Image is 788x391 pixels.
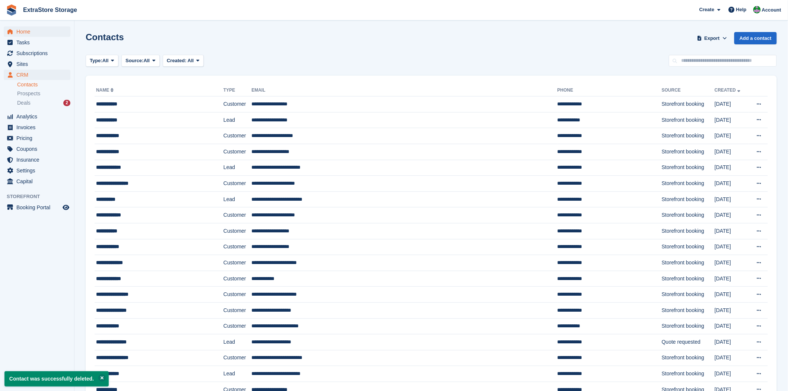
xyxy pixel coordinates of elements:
[16,122,61,133] span: Invoices
[16,165,61,176] span: Settings
[705,35,720,42] span: Export
[223,112,251,128] td: Lead
[223,96,251,112] td: Customer
[4,37,70,48] a: menu
[715,366,749,382] td: [DATE]
[662,302,715,318] td: Storefront booking
[4,165,70,176] a: menu
[662,191,715,207] td: Storefront booking
[715,271,749,287] td: [DATE]
[734,32,777,44] a: Add a contact
[662,144,715,160] td: Storefront booking
[662,255,715,271] td: Storefront booking
[4,48,70,58] a: menu
[90,57,102,64] span: Type:
[163,55,204,67] button: Created: All
[662,366,715,382] td: Storefront booking
[16,111,61,122] span: Analytics
[17,99,70,107] a: Deals 2
[715,191,749,207] td: [DATE]
[715,176,749,192] td: [DATE]
[715,207,749,223] td: [DATE]
[16,144,61,154] span: Coupons
[4,59,70,69] a: menu
[223,350,251,366] td: Customer
[715,112,749,128] td: [DATE]
[4,133,70,143] a: menu
[223,287,251,303] td: Customer
[662,207,715,223] td: Storefront booking
[4,70,70,80] a: menu
[223,223,251,239] td: Customer
[223,191,251,207] td: Lead
[662,350,715,366] td: Storefront booking
[16,133,61,143] span: Pricing
[86,32,124,42] h1: Contacts
[223,271,251,287] td: Customer
[662,112,715,128] td: Storefront booking
[696,32,728,44] button: Export
[121,55,160,67] button: Source: All
[6,4,17,16] img: stora-icon-8386f47178a22dfd0bd8f6a31ec36ba5ce8667c1dd55bd0f319d3a0aa187defe.svg
[4,122,70,133] a: menu
[96,88,115,93] a: Name
[223,255,251,271] td: Customer
[17,90,40,97] span: Prospects
[557,85,662,96] th: Phone
[16,202,61,213] span: Booking Portal
[223,318,251,334] td: Customer
[715,239,749,255] td: [DATE]
[223,85,251,96] th: Type
[662,334,715,350] td: Quote requested
[4,155,70,165] a: menu
[715,350,749,366] td: [DATE]
[662,287,715,303] td: Storefront booking
[167,58,187,63] span: Created:
[715,160,749,176] td: [DATE]
[4,371,109,387] p: Contact was successfully deleted.
[4,111,70,122] a: menu
[715,144,749,160] td: [DATE]
[223,144,251,160] td: Customer
[223,366,251,382] td: Lead
[20,4,80,16] a: ExtraStore Storage
[715,302,749,318] td: [DATE]
[662,223,715,239] td: Storefront booking
[86,55,118,67] button: Type: All
[715,128,749,144] td: [DATE]
[16,26,61,37] span: Home
[251,85,557,96] th: Email
[4,176,70,187] a: menu
[102,57,109,64] span: All
[662,128,715,144] td: Storefront booking
[715,96,749,112] td: [DATE]
[715,223,749,239] td: [DATE]
[4,26,70,37] a: menu
[16,59,61,69] span: Sites
[223,207,251,223] td: Customer
[662,85,715,96] th: Source
[715,287,749,303] td: [DATE]
[662,271,715,287] td: Storefront booking
[17,99,31,107] span: Deals
[16,48,61,58] span: Subscriptions
[17,81,70,88] a: Contacts
[715,318,749,334] td: [DATE]
[17,90,70,98] a: Prospects
[188,58,194,63] span: All
[223,239,251,255] td: Customer
[223,302,251,318] td: Customer
[61,203,70,212] a: Preview store
[16,155,61,165] span: Insurance
[125,57,143,64] span: Source:
[7,193,74,200] span: Storefront
[223,334,251,350] td: Lead
[662,96,715,112] td: Storefront booking
[16,37,61,48] span: Tasks
[753,6,761,13] img: Grant Daniel
[736,6,747,13] span: Help
[16,176,61,187] span: Capital
[715,334,749,350] td: [DATE]
[662,160,715,176] td: Storefront booking
[63,100,70,106] div: 2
